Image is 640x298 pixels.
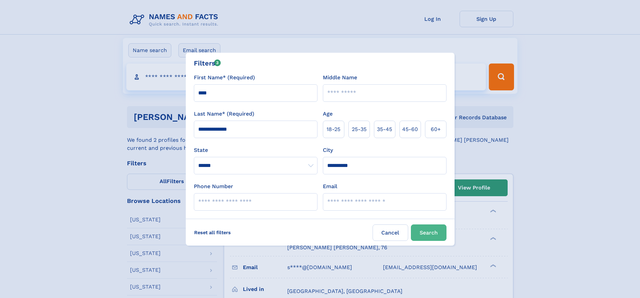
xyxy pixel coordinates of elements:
[323,110,333,118] label: Age
[323,74,357,82] label: Middle Name
[377,125,392,133] span: 35‑45
[194,146,317,154] label: State
[373,224,408,241] label: Cancel
[402,125,418,133] span: 45‑60
[327,125,340,133] span: 18‑25
[431,125,441,133] span: 60+
[194,110,254,118] label: Last Name* (Required)
[194,58,221,68] div: Filters
[352,125,367,133] span: 25‑35
[323,146,333,154] label: City
[411,224,446,241] button: Search
[190,224,235,241] label: Reset all filters
[323,182,337,190] label: Email
[194,74,255,82] label: First Name* (Required)
[194,182,233,190] label: Phone Number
